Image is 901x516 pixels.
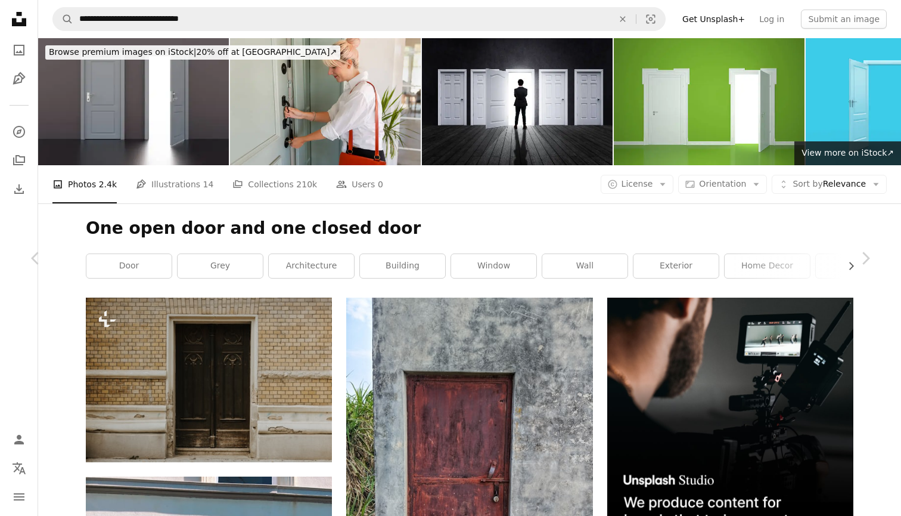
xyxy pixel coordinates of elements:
span: Relevance [793,178,866,190]
span: License [622,179,653,189]
a: Next [829,201,901,316]
button: Search Unsplash [53,8,73,30]
button: Visual search [636,8,665,30]
span: Sort by [793,179,822,189]
a: grey [178,254,263,278]
a: building [360,254,445,278]
img: An opened and a closed door illustration [614,38,804,165]
button: Menu [7,485,31,509]
span: 14 [203,178,214,191]
img: One opened and one closed grey door on wenge color wall background. 3d render [38,38,229,165]
a: View more on iStock↗ [794,141,901,165]
span: 210k [296,178,317,191]
h1: One open door and one closed door [86,218,853,239]
img: Choices and Opportunities [422,38,613,165]
button: License [601,175,674,194]
a: rust [816,254,901,278]
a: Get Unsplash+ [675,10,752,29]
button: Language [7,456,31,480]
a: Collections 210k [232,165,317,203]
a: Illustrations 14 [136,165,213,203]
form: Find visuals sitewide [52,7,666,31]
button: Clear [610,8,636,30]
a: Collections [7,149,31,172]
a: Download History [7,177,31,201]
img: Beautiful woman leaving her house and locking the door using a home automation system [230,38,421,165]
a: Illustrations [7,67,31,91]
a: door [86,254,172,278]
button: Sort byRelevance [772,175,887,194]
a: exterior [633,254,719,278]
span: 0 [378,178,383,191]
span: Browse premium images on iStock | [49,47,196,57]
span: 20% off at [GEOGRAPHIC_DATA] ↗ [49,47,337,57]
a: a red door in a cement wall with grass [346,455,592,466]
a: home decor [725,254,810,278]
span: View more on iStock ↗ [801,148,894,157]
a: Photos [7,38,31,62]
a: architecture [269,254,354,278]
img: a couple of benches sitting in front of a door [86,298,332,462]
a: window [451,254,536,278]
span: Orientation [699,179,746,189]
a: a couple of benches sitting in front of a door [86,374,332,385]
a: Users 0 [336,165,383,203]
button: Submit an image [801,10,887,29]
a: Log in / Sign up [7,428,31,452]
a: Explore [7,120,31,144]
button: Orientation [678,175,767,194]
a: wall [542,254,627,278]
a: Log in [752,10,791,29]
a: Browse premium images on iStock|20% off at [GEOGRAPHIC_DATA]↗ [38,38,347,67]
